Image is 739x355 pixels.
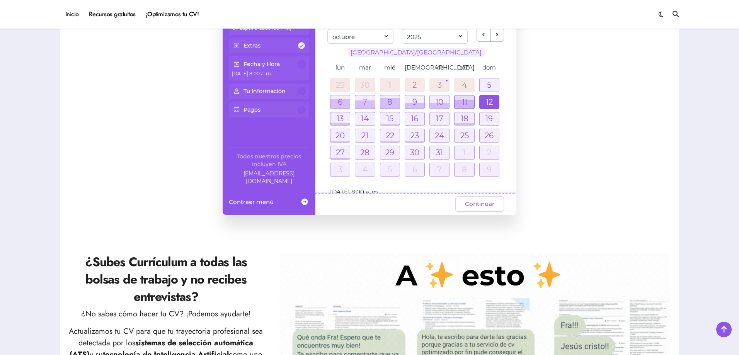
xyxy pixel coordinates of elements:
[352,93,377,110] td: 7 de octubre de 2025
[243,106,261,114] p: Pagos
[229,170,309,185] a: Company email: ayuda@elhadadelasvacantes.com
[490,28,504,42] button: next month
[352,110,377,127] td: 14 de octubre de 2025
[477,76,502,93] td: 5 de octubre de 2025
[328,110,352,127] td: 13 de octubre de 2025
[460,60,470,75] a: sábado
[243,87,286,95] p: Tu Información
[352,76,377,93] td: 30 de septiembre de 2025
[427,76,452,93] td: 3 de octubre de 2025
[477,93,502,110] td: 12 de octubre de 2025
[232,71,272,76] span: [DATE] 8:00 a. m.
[452,161,477,178] td: 8 de noviembre de 2025
[336,81,345,89] a: 29 de septiembre de 2025
[402,161,427,178] td: 6 de noviembre de 2025
[352,161,377,178] td: 4 de noviembre de 2025
[229,198,274,206] span: Contraer menú
[229,153,309,168] div: Todos nuestros precios incluyen IVA
[482,60,496,75] a: domingo
[452,93,477,110] td: 11 de octubre de 2025
[68,308,264,320] p: ¿No sabes cómo hacer tu CV? ¡Podemos ayudarte!
[68,253,264,305] h2: ¿Subes Currículum a todas las bolsas de trabajo y no recibes entrevistas?
[427,110,452,127] td: 17 de octubre de 2025
[477,161,502,178] td: 9 de noviembre de 2025
[452,76,477,93] td: 4 de octubre de 2025
[243,60,280,68] p: Fecha y Hora
[412,81,417,89] a: 2 de octubre de 2025
[328,144,352,161] td: 27 de octubre de 2025
[347,48,485,57] span: [GEOGRAPHIC_DATA]/[GEOGRAPHIC_DATA]
[328,127,352,144] td: 20 de octubre de 2025
[328,187,504,197] div: [DATE] 8:00 a. m.
[378,127,402,144] td: 22 de octubre de 2025
[427,144,452,161] td: 31 de octubre de 2025
[378,161,402,178] td: 5 de noviembre de 2025
[378,110,402,127] td: 15 de octubre de 2025
[438,81,442,89] a: 3 de octubre de 2025
[405,60,475,75] a: jueves
[60,4,84,25] a: Inicio
[402,127,427,144] td: 23 de octubre de 2025
[352,144,377,161] td: 28 de octubre de 2025
[452,127,477,144] td: 25 de octubre de 2025
[359,60,371,75] a: martes
[427,127,452,144] td: 24 de octubre de 2025
[84,4,141,25] a: Recursos gratuitos
[427,161,452,178] td: 7 de noviembre de 2025
[328,93,352,110] td: 6 de octubre de 2025
[402,110,427,127] td: 16 de octubre de 2025
[378,144,402,161] td: 29 de octubre de 2025
[455,196,504,212] button: Continuar
[335,60,345,75] a: lunes
[452,110,477,127] td: 18 de octubre de 2025
[427,93,452,110] td: 10 de octubre de 2025
[465,199,494,209] span: Continuar
[402,144,427,161] td: 30 de octubre de 2025
[388,81,391,89] a: 1 de octubre de 2025
[402,93,427,110] td: 9 de octubre de 2025
[452,144,477,161] td: 1 de noviembre de 2025
[352,127,377,144] td: 21 de octubre de 2025
[332,33,355,41] span: octubre
[407,33,421,41] span: 2025
[360,81,369,89] a: 30 de septiembre de 2025
[384,60,395,75] a: miércoles
[378,93,402,110] td: 8 de octubre de 2025
[477,144,502,161] td: 2 de noviembre de 2025
[378,76,402,93] td: 1 de octubre de 2025
[477,127,502,144] td: 26 de octubre de 2025
[328,161,352,178] td: 3 de noviembre de 2025
[477,110,502,127] td: 19 de octubre de 2025
[141,4,204,25] a: ¡Optimizamos tu CV!
[477,28,490,42] button: previous month
[402,76,427,93] td: 2 de octubre de 2025
[436,60,444,75] a: viernes
[243,42,261,49] p: Extras
[462,81,467,89] a: 4 de octubre de 2025
[328,76,352,93] td: 29 de septiembre de 2025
